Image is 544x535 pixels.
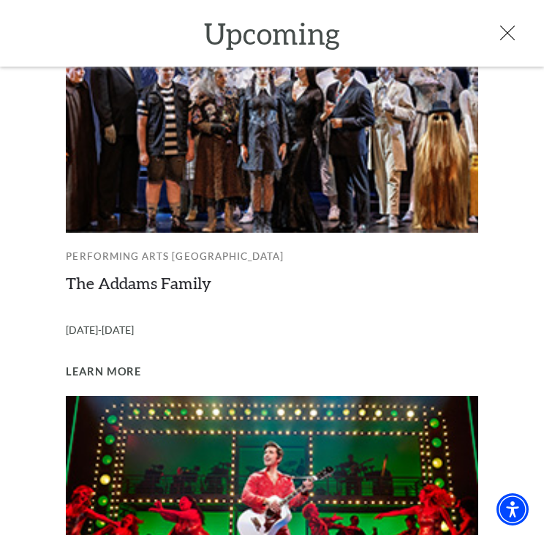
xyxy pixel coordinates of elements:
[66,313,477,348] p: [DATE]-[DATE]
[66,241,477,272] p: Performing Arts [GEOGRAPHIC_DATA]
[66,273,211,293] a: The Addams Family
[66,12,477,233] img: taf-meganav-279x150.jpg
[496,493,529,525] div: Accessibility Menu
[66,363,141,381] a: Learn More The Addams Family
[66,363,141,381] span: Learn More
